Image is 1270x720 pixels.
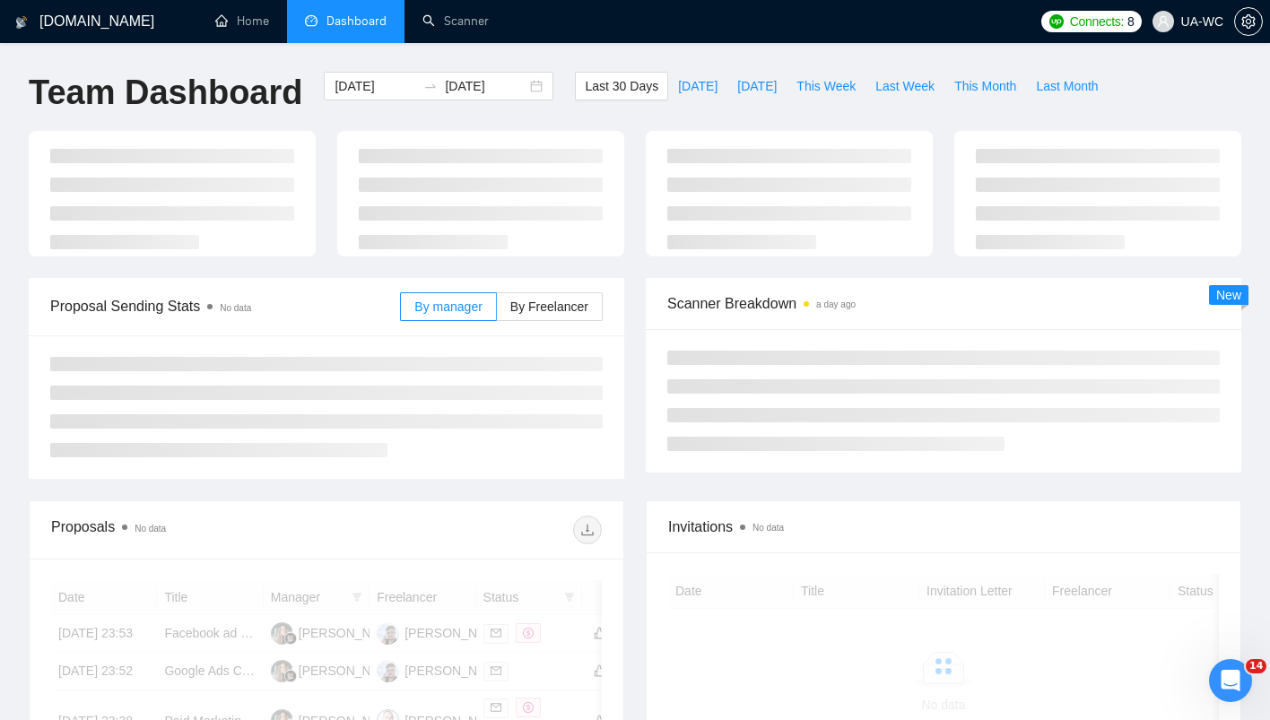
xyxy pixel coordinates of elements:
span: Last Month [1036,76,1098,96]
button: Send a message… [308,576,336,604]
span: By manager [414,299,482,314]
textarea: Message… [15,545,344,576]
input: Start date [335,76,416,96]
input: End date [445,76,526,96]
button: Gif picker [57,583,71,597]
span: No data [752,523,784,533]
h1: Team Dashboard [29,72,302,114]
div: tm@uawc.agency says… [14,307,344,377]
button: [DATE] [727,72,787,100]
div: Dima says… [14,377,344,542]
span: Invitations [668,516,1219,538]
div: Thank you for letting us know about that 🙏​In general, it should work under 1000 proposals, but I... [14,377,294,540]
span: No data [135,524,166,533]
button: Last 30 Days [575,72,668,100]
span: [DATE] [737,76,777,96]
span: Proposal Sending Stats [50,295,400,317]
span: swap-right [423,79,438,93]
span: This Month [954,76,1016,96]
button: go back [12,7,46,41]
div: so it's actually limited by 500-600 per report i guess [65,307,344,363]
div: so it's actually limited by 500-600 per report i guess [79,317,330,352]
a: homeHome [215,13,269,29]
div: Dima says… [14,542,344,655]
button: [DATE] [668,72,727,100]
span: dashboard [305,14,317,27]
iframe: To enrich screen reader interactions, please activate Accessibility in Grammarly extension settings [1209,659,1252,702]
div: Close [315,7,347,39]
div: tm@uawc.agency says… [14,196,344,266]
span: [DATE] [678,76,718,96]
div: was able to upload week by week only [87,277,330,295]
button: Home [281,7,315,41]
div: tm@uawc.agency says… [14,65,344,196]
div: was able to upload week by week only [73,266,344,306]
button: Last Week [866,72,944,100]
h1: Dima [87,9,123,22]
div: Thank you for letting us know about that 🙏 ​ In general, it should work under 1000 proposals, but... [29,388,280,529]
span: New [1216,288,1241,302]
div: tm@uawc.agency says… [14,266,344,308]
span: to [423,79,438,93]
div: Do you have any additional questions about this or any other matter that you need help with? 🤓 [14,542,294,616]
span: 8 [1127,12,1135,31]
span: 14 [1246,659,1266,673]
time: a day ago [816,299,856,309]
span: Scanner Breakdown [667,292,1220,315]
button: setting [1234,7,1263,36]
span: Last Week [875,76,935,96]
span: Dashboard [326,13,387,29]
button: This Month [944,72,1026,100]
button: Upload attachment [85,583,100,597]
span: By Freelancer [510,299,588,314]
span: No data [220,303,251,313]
a: searchScanner [422,13,489,29]
span: Connects: [1070,12,1124,31]
span: This Week [796,76,856,96]
img: Profile image for Dima [51,10,80,39]
img: logo [15,8,28,37]
button: Last Month [1026,72,1108,100]
div: Proposals [51,516,326,544]
button: This Week [787,72,866,100]
a: setting [1234,14,1263,29]
p: Active 45m ago [87,22,178,40]
span: Last 30 Days [585,76,658,96]
button: Emoji picker [28,583,42,597]
span: user [1157,15,1170,28]
img: upwork-logo.png [1049,14,1064,29]
span: setting [1235,14,1262,29]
